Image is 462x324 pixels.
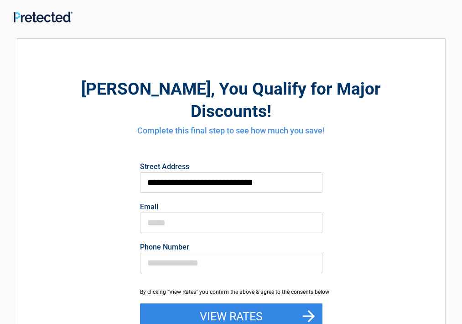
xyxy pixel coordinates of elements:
[140,163,322,170] label: Street Address
[140,203,322,211] label: Email
[81,79,211,99] span: [PERSON_NAME]
[67,78,395,122] h2: , You Qualify for Major Discounts!
[67,125,395,137] h4: Complete this final step to see how much you save!
[140,288,322,296] div: By clicking "View Rates" you confirm the above & agree to the consents below
[14,11,73,22] img: Main Logo
[140,244,322,251] label: Phone Number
